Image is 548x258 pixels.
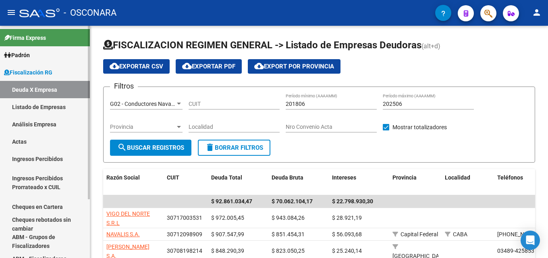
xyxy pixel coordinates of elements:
h3: Filtros [110,80,138,92]
mat-icon: menu [6,8,16,17]
span: 03489-425853 [497,248,534,254]
span: - OSCONARA [64,4,116,22]
span: Capital Federal [401,231,438,237]
span: CABA [453,231,467,237]
span: $ 823.050,25 [272,248,305,254]
span: Deuda Total [211,174,242,181]
span: $ 28.921,19 [332,215,362,221]
span: Buscar Registros [117,144,184,151]
span: $ 972.005,45 [211,215,244,221]
mat-icon: cloud_download [254,61,264,71]
span: Teléfonos [497,174,523,181]
span: $ 92.861.034,47 [211,198,252,204]
span: FISCALIZACION REGIMEN GENERAL -> Listado de Empresas Deudoras [103,39,421,51]
span: VIGO DEL NORTE S.R.L [106,211,150,226]
mat-icon: cloud_download [110,61,119,71]
datatable-header-cell: Provincia [389,169,442,196]
span: Exportar PDF [182,63,235,70]
span: Borrar Filtros [205,144,263,151]
datatable-header-cell: CUIT [164,169,208,196]
span: (alt+d) [421,42,440,50]
datatable-header-cell: Razón Social [103,169,164,196]
span: $ 22.798.930,30 [332,198,373,204]
mat-icon: cloud_download [182,61,192,71]
span: Razón Social [106,174,140,181]
mat-icon: person [532,8,542,17]
button: Exportar PDF [176,59,242,74]
datatable-header-cell: Intereses [329,169,389,196]
span: Mostrar totalizadores [392,122,447,132]
button: Buscar Registros [110,140,191,156]
span: $ 56.093,68 [332,231,362,237]
span: $ 943.084,26 [272,215,305,221]
button: Export por Provincia [248,59,340,74]
div: Open Intercom Messenger [521,231,540,250]
datatable-header-cell: Deuda Total [208,169,268,196]
span: $ 848.290,39 [211,248,244,254]
button: Borrar Filtros [198,140,270,156]
span: Padrón [4,51,30,60]
mat-icon: search [117,142,127,152]
span: Provincia [392,174,417,181]
span: $ 25.240,14 [332,248,362,254]
span: 30712098909 [167,231,202,237]
mat-icon: delete [205,142,215,152]
span: Exportar CSV [110,63,163,70]
span: $ 70.062.104,17 [272,198,313,204]
datatable-header-cell: Localidad [442,169,494,196]
span: Firma Express [4,33,46,42]
span: 30708198214 [167,248,202,254]
button: Exportar CSV [103,59,170,74]
span: [PHONE_NUMBER] [497,231,545,237]
span: G02 - Conductores Navales Central [110,101,197,107]
span: Export por Provincia [254,63,334,70]
span: $ 907.547,99 [211,231,244,237]
span: $ 851.454,31 [272,231,305,237]
span: Intereses [332,174,356,181]
span: Deuda Bruta [272,174,303,181]
span: Fiscalización RG [4,68,52,77]
span: Localidad [445,174,470,181]
span: Provincia [110,124,175,130]
span: NAVALIS S.A. [106,231,140,237]
datatable-header-cell: Deuda Bruta [268,169,329,196]
span: 30717003531 [167,215,202,221]
span: CUIT [167,174,179,181]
